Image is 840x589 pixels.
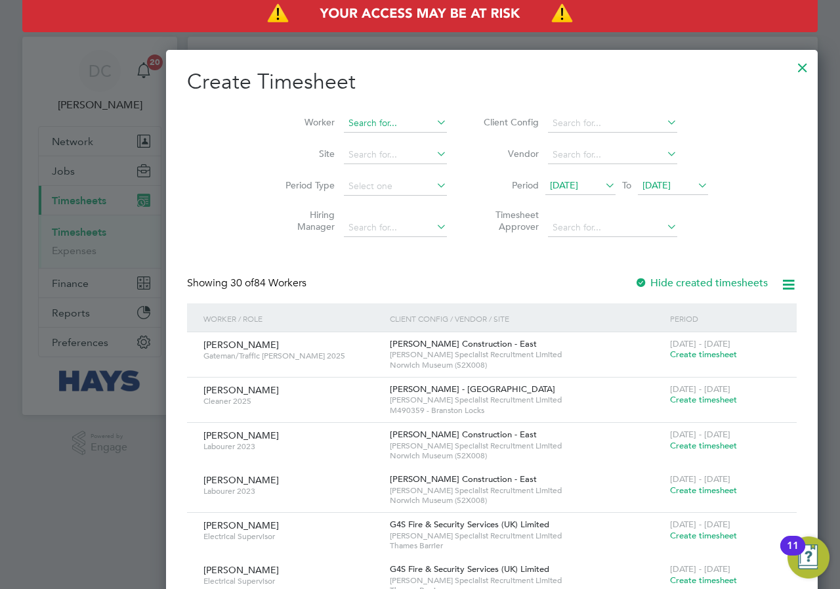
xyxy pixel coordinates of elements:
[276,116,335,128] label: Worker
[187,276,309,290] div: Showing
[203,396,380,406] span: Cleaner 2025
[203,441,380,452] span: Labourer 2023
[390,429,537,440] span: [PERSON_NAME] Construction - East
[390,485,663,496] span: [PERSON_NAME] Specialist Recruitment Limited
[390,349,663,360] span: [PERSON_NAME] Specialist Recruitment Limited
[387,303,667,334] div: Client Config / Vendor / Site
[390,473,537,485] span: [PERSON_NAME] Construction - East
[344,114,447,133] input: Search for...
[667,303,784,334] div: Period
[548,146,677,164] input: Search for...
[390,450,663,461] span: Norwich Museum (52X008)
[390,519,549,530] span: G4S Fire & Security Services (UK) Limited
[787,546,799,563] div: 11
[200,303,387,334] div: Worker / Role
[344,146,447,164] input: Search for...
[787,536,829,578] button: Open Resource Center, 11 new notifications
[390,575,663,586] span: [PERSON_NAME] Specialist Recruitment Limited
[390,405,663,416] span: M490359 - Branston Locks
[480,148,539,160] label: Vendor
[203,564,279,576] span: [PERSON_NAME]
[203,429,279,441] span: [PERSON_NAME]
[344,177,447,196] input: Select one
[670,563,730,575] span: [DATE] - [DATE]
[642,179,671,191] span: [DATE]
[203,474,279,486] span: [PERSON_NAME]
[548,219,677,237] input: Search for...
[390,441,663,451] span: [PERSON_NAME] Specialist Recruitment Limited
[550,179,578,191] span: [DATE]
[390,531,663,541] span: [PERSON_NAME] Specialist Recruitment Limited
[670,440,737,451] span: Create timesheet
[390,338,537,349] span: [PERSON_NAME] Construction - East
[670,519,730,530] span: [DATE] - [DATE]
[203,531,380,542] span: Electrical Supervisor
[187,68,797,96] h2: Create Timesheet
[230,276,306,290] span: 84 Workers
[670,485,737,496] span: Create timesheet
[635,276,768,290] label: Hide created timesheets
[203,486,380,496] span: Labourer 2023
[670,429,730,440] span: [DATE] - [DATE]
[480,116,539,128] label: Client Config
[203,351,380,361] span: Gateman/Traffic [PERSON_NAME] 2025
[390,395,663,405] span: [PERSON_NAME] Specialist Recruitment Limited
[670,383,730,395] span: [DATE] - [DATE]
[670,530,737,541] span: Create timesheet
[670,349,737,360] span: Create timesheet
[480,179,539,191] label: Period
[276,148,335,160] label: Site
[203,576,380,586] span: Electrical Supervisor
[390,360,663,370] span: Norwich Museum (52X008)
[276,179,335,191] label: Period Type
[618,177,635,194] span: To
[670,473,730,485] span: [DATE] - [DATE]
[390,540,663,551] span: Thames Barrier
[670,394,737,405] span: Create timesheet
[344,219,447,237] input: Search for...
[230,276,254,290] span: 30 of
[390,383,555,395] span: [PERSON_NAME] - [GEOGRAPHIC_DATA]
[203,384,279,396] span: [PERSON_NAME]
[548,114,677,133] input: Search for...
[276,209,335,232] label: Hiring Manager
[203,519,279,531] span: [PERSON_NAME]
[670,338,730,349] span: [DATE] - [DATE]
[480,209,539,232] label: Timesheet Approver
[390,495,663,506] span: Norwich Museum (52X008)
[390,563,549,575] span: G4S Fire & Security Services (UK) Limited
[670,575,737,586] span: Create timesheet
[203,339,279,351] span: [PERSON_NAME]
